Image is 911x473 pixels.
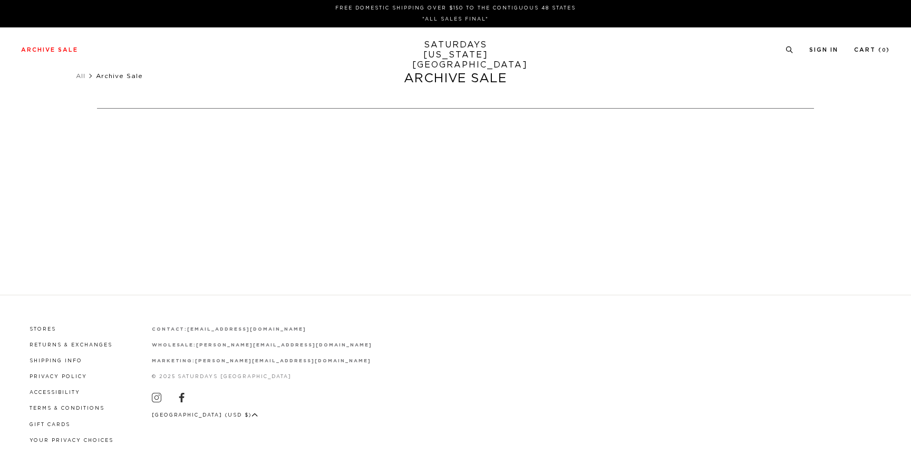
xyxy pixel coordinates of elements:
[25,15,886,23] p: *ALL SALES FINAL*
[30,422,70,427] a: Gift Cards
[809,47,838,53] a: Sign In
[152,343,197,347] strong: wholesale:
[854,47,890,53] a: Cart (0)
[195,359,371,363] a: [PERSON_NAME][EMAIL_ADDRESS][DOMAIN_NAME]
[152,327,188,332] strong: contact:
[25,4,886,12] p: FREE DOMESTIC SHIPPING OVER $150 TO THE CONTIGUOUS 48 STATES
[30,438,113,443] a: Your privacy choices
[30,374,87,379] a: Privacy Policy
[882,48,886,53] small: 0
[187,327,306,332] a: [EMAIL_ADDRESS][DOMAIN_NAME]
[152,411,258,419] button: [GEOGRAPHIC_DATA] (USD $)
[30,327,56,332] a: Stores
[30,390,80,395] a: Accessibility
[196,343,372,347] a: [PERSON_NAME][EMAIL_ADDRESS][DOMAIN_NAME]
[21,47,78,53] a: Archive Sale
[96,73,143,79] span: Archive Sale
[152,373,372,381] p: © 2025 Saturdays [GEOGRAPHIC_DATA]
[30,359,82,363] a: Shipping Info
[76,73,85,79] a: All
[152,359,196,363] strong: marketing:
[412,40,499,70] a: SATURDAYS[US_STATE][GEOGRAPHIC_DATA]
[30,406,104,411] a: Terms & Conditions
[30,343,112,347] a: Returns & Exchanges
